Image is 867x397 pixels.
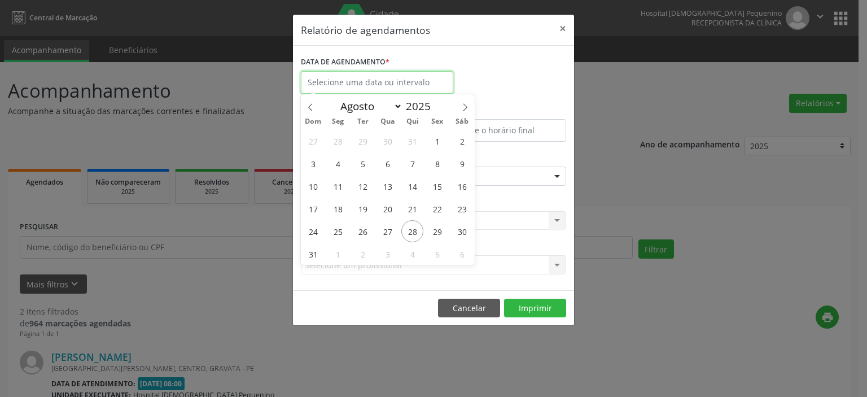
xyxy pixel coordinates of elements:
span: Agosto 25, 2025 [327,220,349,242]
span: Agosto 28, 2025 [401,220,423,242]
label: DATA DE AGENDAMENTO [301,54,389,71]
span: Agosto 14, 2025 [401,175,423,197]
span: Agosto 30, 2025 [451,220,473,242]
span: Agosto 13, 2025 [376,175,399,197]
input: Year [402,99,440,114]
span: Qui [400,118,425,125]
span: Julho 31, 2025 [401,130,423,152]
span: Dom [301,118,326,125]
span: Ter [351,118,375,125]
input: Selecione o horário final [436,119,566,142]
span: Agosto 3, 2025 [302,152,324,174]
span: Agosto 5, 2025 [352,152,374,174]
select: Month [335,98,403,114]
span: Julho 29, 2025 [352,130,374,152]
span: Sex [425,118,450,125]
span: Agosto 20, 2025 [376,198,399,220]
span: Agosto 21, 2025 [401,198,423,220]
span: Agosto 31, 2025 [302,243,324,265]
span: Agosto 19, 2025 [352,198,374,220]
span: Agosto 6, 2025 [376,152,399,174]
span: Julho 28, 2025 [327,130,349,152]
span: Agosto 27, 2025 [376,220,399,242]
span: Sáb [450,118,475,125]
span: Setembro 3, 2025 [376,243,399,265]
span: Agosto 18, 2025 [327,198,349,220]
span: Julho 27, 2025 [302,130,324,152]
span: Setembro 2, 2025 [352,243,374,265]
span: Agosto 15, 2025 [426,175,448,197]
button: Close [551,15,574,42]
span: Agosto 11, 2025 [327,175,349,197]
span: Agosto 17, 2025 [302,198,324,220]
input: Selecione uma data ou intervalo [301,71,453,94]
label: ATÉ [436,102,566,119]
span: Agosto 1, 2025 [426,130,448,152]
h5: Relatório de agendamentos [301,23,430,37]
span: Agosto 12, 2025 [352,175,374,197]
span: Agosto 10, 2025 [302,175,324,197]
span: Agosto 26, 2025 [352,220,374,242]
span: Qua [375,118,400,125]
span: Agosto 7, 2025 [401,152,423,174]
button: Imprimir [504,299,566,318]
span: Agosto 2, 2025 [451,130,473,152]
span: Agosto 29, 2025 [426,220,448,242]
span: Julho 30, 2025 [376,130,399,152]
span: Setembro 6, 2025 [451,243,473,265]
button: Cancelar [438,299,500,318]
span: Agosto 4, 2025 [327,152,349,174]
span: Agosto 16, 2025 [451,175,473,197]
span: Setembro 4, 2025 [401,243,423,265]
span: Agosto 9, 2025 [451,152,473,174]
span: Agosto 22, 2025 [426,198,448,220]
span: Setembro 1, 2025 [327,243,349,265]
span: Seg [326,118,351,125]
span: Agosto 8, 2025 [426,152,448,174]
span: Agosto 23, 2025 [451,198,473,220]
span: Agosto 24, 2025 [302,220,324,242]
span: Setembro 5, 2025 [426,243,448,265]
